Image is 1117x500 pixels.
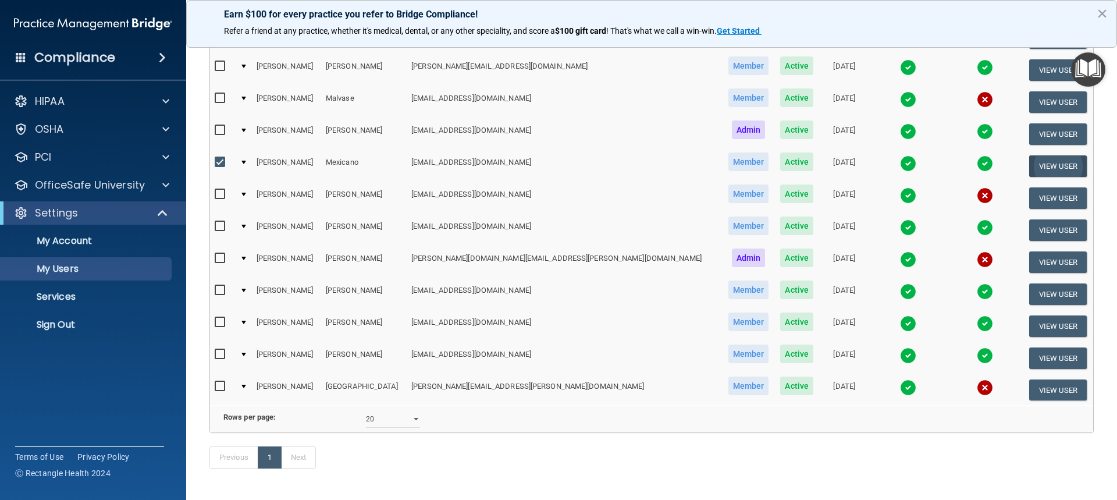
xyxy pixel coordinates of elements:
b: Rows per page: [223,413,276,421]
a: Next [281,446,316,469]
img: tick.e7d51cea.svg [900,283,916,300]
img: cross.ca9f0e7f.svg [977,187,993,204]
span: Active [780,217,813,235]
td: [DATE] [819,278,869,310]
td: [DATE] [819,118,869,150]
td: [PERSON_NAME] [252,278,321,310]
span: Admin [732,249,766,267]
span: Member [728,56,769,75]
span: Active [780,345,813,363]
td: [EMAIL_ADDRESS][DOMAIN_NAME] [407,182,722,214]
td: [EMAIL_ADDRESS][DOMAIN_NAME] [407,150,722,182]
a: Privacy Policy [77,451,130,463]
td: [DATE] [819,342,869,374]
button: View User [1029,251,1087,273]
td: [PERSON_NAME] [252,54,321,86]
span: Active [780,377,813,395]
td: [PERSON_NAME] [321,182,407,214]
img: tick.e7d51cea.svg [900,155,916,172]
td: [PERSON_NAME] [252,374,321,406]
img: tick.e7d51cea.svg [900,187,916,204]
span: Member [728,345,769,363]
p: Sign Out [8,319,166,331]
span: Active [780,281,813,299]
td: [PERSON_NAME] [252,214,321,246]
td: [EMAIL_ADDRESS][DOMAIN_NAME] [407,278,722,310]
td: [PERSON_NAME] [321,118,407,150]
td: [PERSON_NAME] [321,342,407,374]
td: [PERSON_NAME] [321,246,407,278]
td: [PERSON_NAME] [252,118,321,150]
img: tick.e7d51cea.svg [977,347,993,364]
span: Member [728,185,769,203]
td: [PERSON_NAME] [321,214,407,246]
img: PMB logo [14,12,172,36]
img: tick.e7d51cea.svg [900,219,916,236]
img: cross.ca9f0e7f.svg [977,251,993,268]
td: [DATE] [819,54,869,86]
span: Active [780,153,813,171]
button: View User [1029,283,1087,305]
a: PCI [14,150,169,164]
button: View User [1029,91,1087,113]
img: cross.ca9f0e7f.svg [977,380,993,396]
td: [GEOGRAPHIC_DATA] [321,374,407,406]
button: View User [1029,347,1087,369]
span: Active [780,88,813,107]
a: Previous [209,446,258,469]
span: Member [728,88,769,107]
a: Terms of Use [15,451,63,463]
td: [DATE] [819,182,869,214]
td: [PERSON_NAME][EMAIL_ADDRESS][PERSON_NAME][DOMAIN_NAME] [407,374,722,406]
p: Services [8,291,166,303]
td: [PERSON_NAME] [252,246,321,278]
td: [PERSON_NAME] [252,182,321,214]
img: tick.e7d51cea.svg [977,283,993,300]
strong: Get Started [717,26,760,36]
p: Earn $100 for every practice you refer to Bridge Compliance! [224,9,1079,20]
img: tick.e7d51cea.svg [900,251,916,268]
td: [DATE] [819,214,869,246]
img: cross.ca9f0e7f.svg [977,91,993,108]
td: [PERSON_NAME] [321,278,407,310]
span: Active [780,56,813,75]
p: HIPAA [35,94,65,108]
button: View User [1029,59,1087,81]
td: [DATE] [819,246,869,278]
span: Member [728,217,769,235]
span: Refer a friend at any practice, whether it's medical, dental, or any other speciality, and score a [224,26,555,36]
p: OfficeSafe University [35,178,145,192]
p: My Account [8,235,166,247]
a: Settings [14,206,169,220]
span: ! That's what we call a win-win. [606,26,717,36]
td: [DATE] [819,86,869,118]
img: tick.e7d51cea.svg [977,59,993,76]
td: [PERSON_NAME] [321,54,407,86]
td: [EMAIL_ADDRESS][DOMAIN_NAME] [407,118,722,150]
span: Ⓒ Rectangle Health 2024 [15,467,111,479]
p: PCI [35,150,51,164]
span: Active [780,120,813,139]
span: Member [728,153,769,171]
a: Get Started [717,26,762,36]
td: [DATE] [819,374,869,406]
span: Member [728,377,769,395]
h4: Compliance [34,49,115,66]
img: tick.e7d51cea.svg [977,219,993,236]
td: [PERSON_NAME] [252,342,321,374]
span: Member [728,281,769,299]
a: 1 [258,446,282,469]
button: Open Resource Center [1071,52,1105,87]
span: Active [780,249,813,267]
img: tick.e7d51cea.svg [977,123,993,140]
td: [EMAIL_ADDRESS][DOMAIN_NAME] [407,342,722,374]
td: [PERSON_NAME][DOMAIN_NAME][EMAIL_ADDRESS][PERSON_NAME][DOMAIN_NAME] [407,246,722,278]
img: tick.e7d51cea.svg [900,315,916,332]
strong: $100 gift card [555,26,606,36]
button: View User [1029,315,1087,337]
button: View User [1029,219,1087,241]
td: [PERSON_NAME] [252,310,321,342]
span: Member [728,313,769,331]
td: [EMAIL_ADDRESS][DOMAIN_NAME] [407,214,722,246]
a: HIPAA [14,94,169,108]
